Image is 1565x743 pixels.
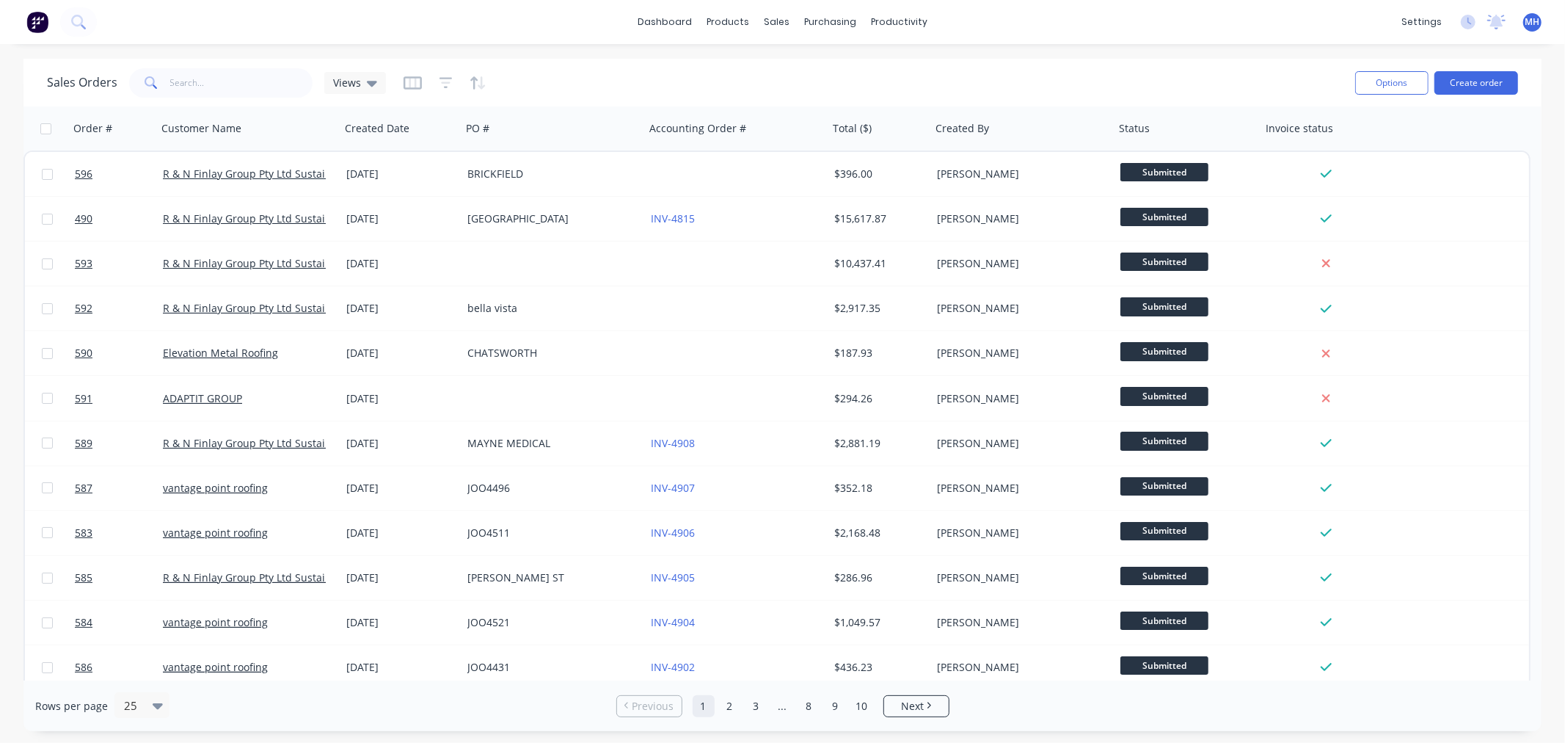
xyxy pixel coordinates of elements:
[346,167,456,181] div: [DATE]
[864,11,935,33] div: productivity
[75,391,92,406] span: 591
[937,436,1100,451] div: [PERSON_NAME]
[467,301,630,316] div: bella vista
[346,436,456,451] div: [DATE]
[798,695,820,717] a: Page 8
[346,391,456,406] div: [DATE]
[834,481,921,496] div: $352.18
[935,121,989,136] div: Created By
[617,699,682,714] a: Previous page
[651,211,695,225] a: INV-4815
[1120,342,1208,360] span: Submitted
[651,436,695,450] a: INV-4908
[467,526,630,540] div: JOO4511
[163,570,400,584] a: R & N Finlay Group Pty Ltd Sustainable Cladding
[75,526,92,540] span: 583
[346,481,456,496] div: [DATE]
[75,211,92,226] span: 490
[1120,297,1208,316] span: Submitted
[47,76,117,90] h1: Sales Orders
[797,11,864,33] div: purchasing
[651,481,695,495] a: INV-4907
[466,121,489,136] div: PO #
[333,75,361,90] span: Views
[346,526,456,540] div: [DATE]
[1119,121,1150,136] div: Status
[756,11,797,33] div: sales
[467,436,630,451] div: MAYNE MEDICAL
[1434,71,1518,95] button: Create order
[75,242,163,286] a: 593
[35,699,108,714] span: Rows per page
[170,68,313,98] input: Search...
[75,152,163,196] a: 596
[834,346,921,360] div: $187.93
[163,481,268,495] a: vantage point roofing
[630,11,699,33] a: dashboard
[834,615,921,630] div: $1,049.57
[834,167,921,181] div: $396.00
[467,167,630,181] div: BRICKFIELD
[937,391,1100,406] div: [PERSON_NAME]
[73,121,112,136] div: Order #
[75,481,92,496] span: 587
[834,211,921,226] div: $15,617.87
[75,346,92,360] span: 590
[937,660,1100,675] div: [PERSON_NAME]
[467,660,630,675] div: JOO4431
[163,436,400,450] a: R & N Finlay Group Pty Ltd Sustainable Cladding
[632,699,674,714] span: Previous
[345,121,409,136] div: Created Date
[1394,11,1449,33] div: settings
[1120,522,1208,540] span: Submitted
[1120,612,1208,630] span: Submitted
[75,167,92,181] span: 596
[346,256,456,271] div: [DATE]
[467,481,630,496] div: JOO4496
[163,615,268,629] a: vantage point roofing
[163,346,278,360] a: Elevation Metal Roofing
[75,197,163,241] a: 490
[163,660,268,674] a: vantage point roofing
[651,660,695,674] a: INV-4902
[75,436,92,451] span: 589
[834,570,921,585] div: $286.96
[467,615,630,630] div: JOO4521
[834,301,921,316] div: $2,917.35
[937,256,1100,271] div: [PERSON_NAME]
[75,660,92,675] span: 586
[75,331,163,375] a: 590
[346,615,456,630] div: [DATE]
[937,570,1100,585] div: [PERSON_NAME]
[1120,387,1208,405] span: Submitted
[833,121,872,136] div: Total ($)
[937,211,1100,226] div: [PERSON_NAME]
[1355,71,1429,95] button: Options
[1120,208,1208,226] span: Submitted
[75,556,163,600] a: 585
[1120,656,1208,675] span: Submitted
[834,526,921,540] div: $2,168.48
[937,346,1100,360] div: [PERSON_NAME]
[834,391,921,406] div: $294.26
[75,421,163,465] a: 589
[75,377,163,421] a: 591
[884,699,949,714] a: Next page
[75,301,92,316] span: 592
[75,256,92,271] span: 593
[75,615,92,630] span: 584
[346,346,456,360] div: [DATE]
[467,346,630,360] div: CHATSWORTH
[937,167,1100,181] div: [PERSON_NAME]
[719,695,741,717] a: Page 2
[163,256,400,270] a: R & N Finlay Group Pty Ltd Sustainable Cladding
[937,526,1100,540] div: [PERSON_NAME]
[163,167,400,181] a: R & N Finlay Group Pty Ltd Sustainable Cladding
[834,436,921,451] div: $2,881.19
[1120,477,1208,496] span: Submitted
[346,301,456,316] div: [DATE]
[346,570,456,585] div: [DATE]
[834,256,921,271] div: $10,437.41
[1120,432,1208,450] span: Submitted
[75,570,92,585] span: 585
